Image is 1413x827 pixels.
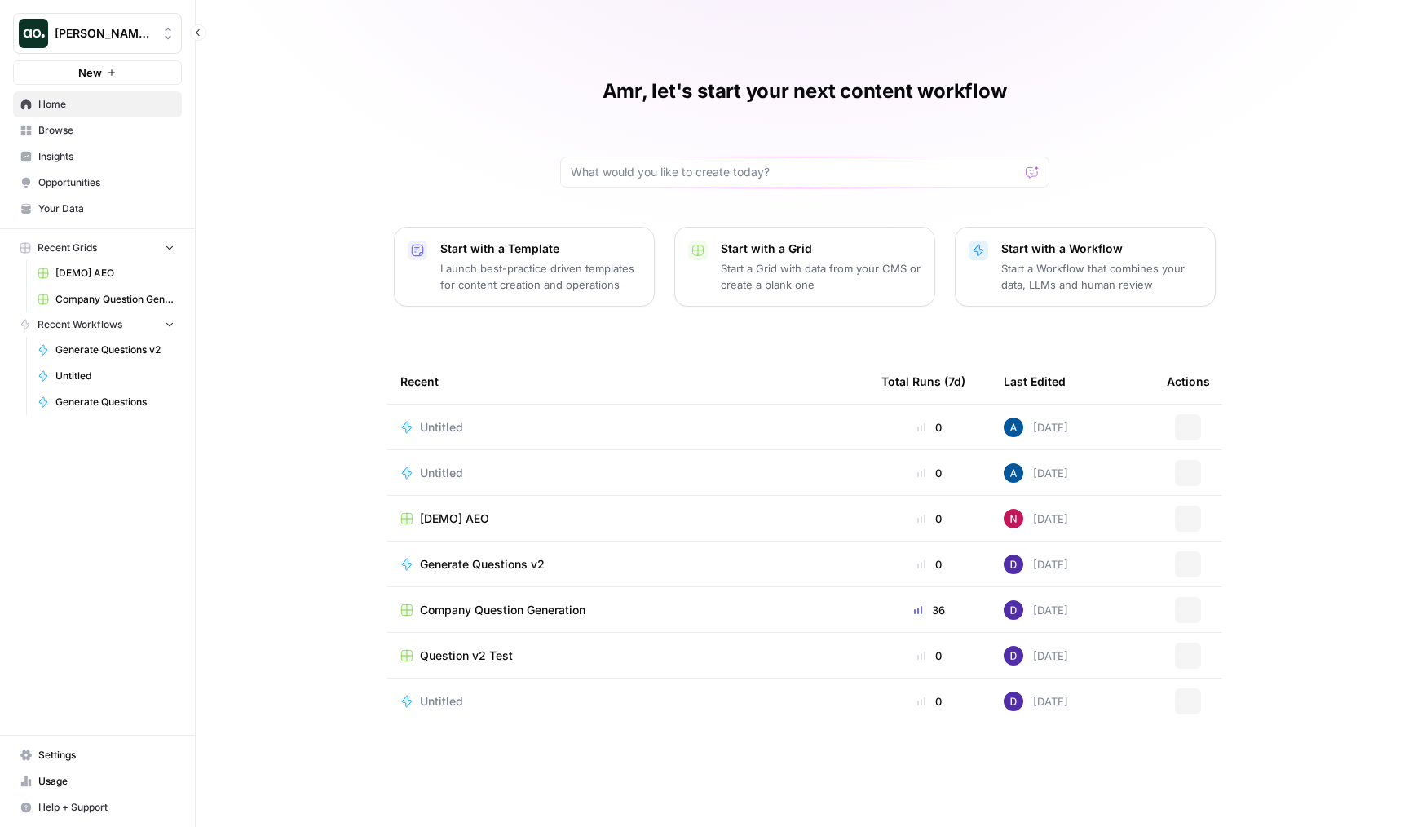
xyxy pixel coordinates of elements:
div: [DATE] [1004,509,1068,528]
div: Recent [400,359,855,404]
img: 6clbhjv5t98vtpq4yyt91utag0vy [1004,555,1023,574]
span: Your Data [38,201,174,216]
span: Untitled [55,369,174,383]
img: he81ibor8lsei4p3qvg4ugbvimgp [1004,418,1023,437]
div: [DATE] [1004,555,1068,574]
span: Generate Questions [55,395,174,409]
span: Recent Workflows [38,317,122,332]
img: Dillon Test Logo [19,19,48,48]
span: Untitled [420,465,463,481]
span: New [78,64,102,81]
div: [DATE] [1004,600,1068,620]
a: Company Question Generation [30,286,182,312]
span: [PERSON_NAME] Test [55,25,153,42]
button: New [13,60,182,85]
div: 0 [881,419,978,436]
button: Recent Grids [13,236,182,260]
p: Start with a Grid [721,241,921,257]
a: [DEMO] AEO [400,511,855,527]
p: Launch best-practice driven templates for content creation and operations [440,260,641,293]
span: Generate Questions v2 [55,343,174,357]
div: 0 [881,465,978,481]
p: Start with a Template [440,241,641,257]
a: Home [13,91,182,117]
a: Settings [13,742,182,768]
a: Usage [13,768,182,794]
div: Total Runs (7d) [881,359,965,404]
img: 6clbhjv5t98vtpq4yyt91utag0vy [1004,692,1023,711]
button: Help + Support [13,794,182,820]
div: 0 [881,693,978,710]
a: Untitled [30,363,182,389]
span: Untitled [420,419,463,436]
span: [DEMO] AEO [55,266,174,281]
a: Untitled [400,465,855,481]
span: Generate Questions v2 [420,556,545,573]
span: Insights [38,149,174,164]
input: What would you like to create today? [571,164,1019,180]
a: Untitled [400,419,855,436]
p: Start a Workflow that combines your data, LLMs and human review [1001,260,1202,293]
span: Recent Grids [38,241,97,255]
div: [DATE] [1004,418,1068,437]
span: Question v2 Test [420,648,513,664]
img: 809rsgs8fojgkhnibtwc28oh1nli [1004,509,1023,528]
div: [DATE] [1004,646,1068,666]
div: Actions [1167,359,1210,404]
a: Generate Questions v2 [30,337,182,363]
h1: Amr, let's start your next content workflow [603,78,1007,104]
p: Start a Grid with data from your CMS or create a blank one [721,260,921,293]
div: [DATE] [1004,463,1068,483]
button: Workspace: Dillon Test [13,13,182,54]
a: Opportunities [13,170,182,196]
img: he81ibor8lsei4p3qvg4ugbvimgp [1004,463,1023,483]
img: 6clbhjv5t98vtpq4yyt91utag0vy [1004,600,1023,620]
a: Company Question Generation [400,602,855,618]
p: Start with a Workflow [1001,241,1202,257]
span: Browse [38,123,174,138]
div: 0 [881,511,978,527]
img: 6clbhjv5t98vtpq4yyt91utag0vy [1004,646,1023,666]
button: Start with a TemplateLaunch best-practice driven templates for content creation and operations [394,227,655,307]
a: Generate Questions v2 [400,556,855,573]
div: Last Edited [1004,359,1066,404]
span: Opportunities [38,175,174,190]
div: 0 [881,556,978,573]
a: Question v2 Test [400,648,855,664]
a: Your Data [13,196,182,222]
div: 36 [881,602,978,618]
span: Home [38,97,174,112]
a: Insights [13,144,182,170]
a: Browse [13,117,182,144]
a: Generate Questions [30,389,182,415]
div: 0 [881,648,978,664]
span: Company Question Generation [420,602,585,618]
span: Untitled [420,693,463,710]
span: Company Question Generation [55,292,174,307]
button: Recent Workflows [13,312,182,337]
span: Settings [38,748,174,763]
span: Usage [38,774,174,789]
a: [DEMO] AEO [30,260,182,286]
button: Start with a WorkflowStart a Workflow that combines your data, LLMs and human review [955,227,1216,307]
button: Start with a GridStart a Grid with data from your CMS or create a blank one [674,227,935,307]
a: Untitled [400,693,855,710]
span: Help + Support [38,800,174,815]
div: [DATE] [1004,692,1068,711]
span: [DEMO] AEO [420,511,489,527]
